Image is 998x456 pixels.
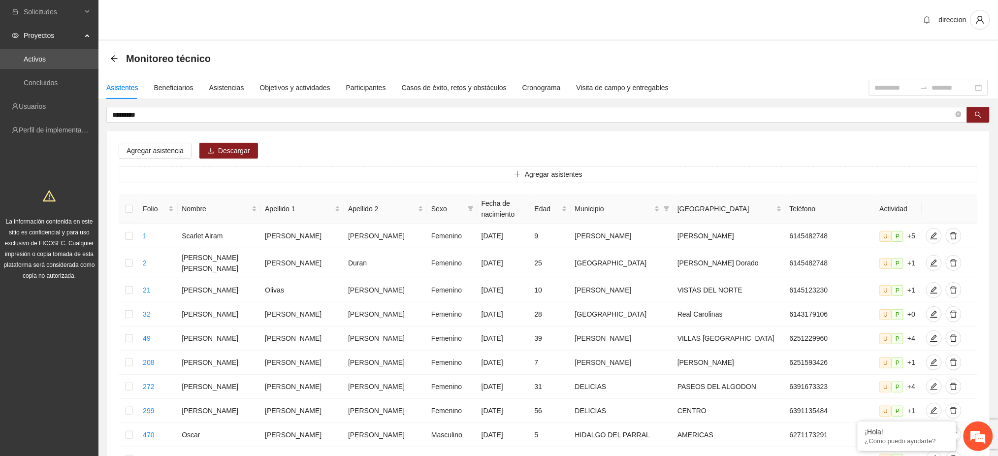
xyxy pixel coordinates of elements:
td: Femenino [427,224,478,248]
td: [PERSON_NAME] [344,278,427,302]
span: Agregar asistencia [127,145,184,156]
div: Minimizar ventana de chat en vivo [161,5,185,29]
span: Edad [535,203,560,214]
a: 2 [143,259,147,267]
td: +4 [876,375,922,399]
button: delete [946,228,962,244]
button: user [970,10,990,30]
span: direccion [939,16,966,24]
div: Participantes [346,82,386,93]
span: P [892,231,903,242]
td: 28 [531,302,571,326]
td: [PERSON_NAME] [344,224,427,248]
p: ¿Cómo puedo ayudarte? [865,437,949,445]
a: 21 [143,286,151,294]
td: [PERSON_NAME] [344,351,427,375]
td: 6251593426 [786,351,876,375]
td: [PERSON_NAME] [261,248,344,278]
td: Duran [344,248,427,278]
td: [PERSON_NAME] [178,375,261,399]
button: delete [946,330,962,346]
button: edit [926,403,942,419]
td: [DATE] [478,278,531,302]
td: [PERSON_NAME] [571,351,674,375]
span: swap-right [920,84,928,92]
td: [DATE] [478,248,531,278]
button: edit [926,228,942,244]
span: delete [946,259,961,267]
td: Femenino [427,326,478,351]
span: Estamos en línea. [57,131,136,231]
a: 49 [143,334,151,342]
span: edit [927,259,941,267]
span: U [880,406,892,417]
th: Colonia [674,194,786,224]
span: delete [946,358,961,366]
span: plus [514,171,521,179]
td: [PERSON_NAME] [261,399,344,423]
td: Masculino [427,423,478,447]
td: [PERSON_NAME] [178,302,261,326]
div: Chatee con nosotros ahora [51,50,165,63]
td: 6145482748 [786,248,876,278]
button: edit [926,306,942,322]
td: [PERSON_NAME] [261,224,344,248]
a: Perfil de implementadora [19,126,96,134]
td: [PERSON_NAME] [178,326,261,351]
span: U [880,231,892,242]
button: edit [926,355,942,370]
td: [PERSON_NAME] [261,423,344,447]
a: 32 [143,310,151,318]
td: [PERSON_NAME] [571,278,674,302]
span: Proyectos [24,26,82,45]
td: [PERSON_NAME] [344,399,427,423]
button: bell [919,12,935,28]
td: Femenino [427,399,478,423]
span: P [892,258,903,269]
th: Actividad [876,194,922,224]
td: Femenino [427,248,478,278]
th: Edad [531,194,571,224]
a: Usuarios [19,102,46,110]
td: [PERSON_NAME] [178,399,261,423]
td: Femenino [427,375,478,399]
div: Casos de éxito, retos y obstáculos [402,82,507,93]
button: edit [926,282,942,298]
td: [PERSON_NAME] [261,375,344,399]
td: [GEOGRAPHIC_DATA] [571,302,674,326]
td: [PERSON_NAME] [571,224,674,248]
span: Descargar [218,145,250,156]
span: Nombre [182,203,250,214]
td: PASEOS DEL ALGODON [674,375,786,399]
span: close-circle [956,111,962,117]
button: delete [946,255,962,271]
td: +1 [876,351,922,375]
textarea: Escriba su mensaje y pulse “Intro” [5,269,188,303]
td: 6145123230 [786,278,876,302]
td: 7 [531,351,571,375]
td: [PERSON_NAME] [344,423,427,447]
a: 470 [143,431,154,439]
span: delete [946,232,961,240]
span: P [892,309,903,320]
th: Teléfono [786,194,876,224]
td: [PERSON_NAME] [261,302,344,326]
td: +1 [876,399,922,423]
td: 9 [531,224,571,248]
span: U [880,309,892,320]
button: search [967,107,990,123]
td: 39 [531,326,571,351]
td: [PERSON_NAME] [344,326,427,351]
span: La información contenida en este sitio es confidencial y para uso exclusivo de FICOSEC. Cualquier... [4,218,95,279]
td: 6251229960 [786,326,876,351]
td: [PERSON_NAME] [178,278,261,302]
td: VISTAS DEL NORTE [674,278,786,302]
span: Agregar asistentes [525,169,582,180]
td: 5 [531,423,571,447]
td: [PERSON_NAME] [344,302,427,326]
th: Apellido 2 [344,194,427,224]
span: P [892,333,903,344]
td: +4 [876,326,922,351]
span: delete [946,383,961,391]
th: Nombre [178,194,261,224]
